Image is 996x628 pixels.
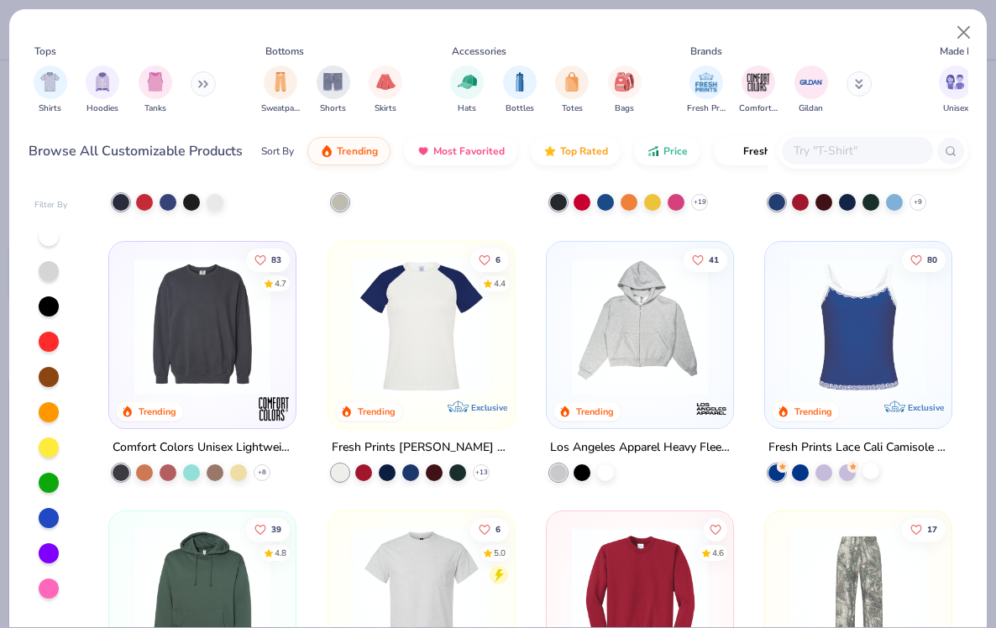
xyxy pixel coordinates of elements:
[902,248,946,271] button: Like
[261,144,294,159] div: Sort By
[503,65,537,115] div: filter for Bottles
[345,258,498,394] img: d6d584ca-6ecb-4862-80f9-37d415fce208
[493,277,505,290] div: 4.4
[34,65,67,115] button: filter button
[946,72,965,92] img: Unisex Image
[86,65,119,115] button: filter button
[739,65,778,115] button: filter button
[608,65,642,115] div: filter for Bags
[450,65,484,115] button: filter button
[663,144,688,158] span: Price
[902,517,946,541] button: Like
[258,392,291,426] img: Comfort Colors logo
[939,65,972,115] div: filter for Unisex
[93,72,112,92] img: Hoodies Image
[687,65,726,115] button: filter button
[562,102,583,115] span: Totes
[687,65,726,115] div: filter for Fresh Prints
[86,102,118,115] span: Hoodies
[799,102,823,115] span: Gildan
[940,44,982,59] div: Made For
[369,65,402,115] div: filter for Skirts
[29,141,243,161] div: Browse All Customizable Products
[323,72,343,92] img: Shorts Image
[511,72,529,92] img: Bottles Image
[948,17,980,49] button: Close
[39,102,61,115] span: Shirts
[693,197,705,207] span: + 19
[799,70,824,95] img: Gildan Image
[927,255,937,264] span: 80
[246,248,290,271] button: Like
[144,102,166,115] span: Tanks
[690,44,722,59] div: Brands
[307,137,391,165] button: Trending
[458,102,476,115] span: Hats
[337,144,378,158] span: Trending
[271,255,281,264] span: 83
[634,137,700,165] button: Price
[376,72,396,92] img: Skirts Image
[369,65,402,115] button: filter button
[555,65,589,115] button: filter button
[265,44,304,59] div: Bottoms
[139,65,172,115] div: filter for Tanks
[317,65,350,115] div: filter for Shorts
[271,72,290,92] img: Sweatpants Image
[452,44,506,59] div: Accessories
[739,102,778,115] span: Comfort Colors
[908,402,944,413] span: Exclusive
[543,144,557,158] img: TopRated.gif
[746,70,771,95] img: Comfort Colors Image
[474,468,487,478] span: + 13
[271,525,281,533] span: 39
[86,65,119,115] div: filter for Hoodies
[404,137,517,165] button: Most Favorited
[939,65,972,115] button: filter button
[714,137,908,165] button: Fresh Prints Flash
[417,144,430,158] img: most_fav.gif
[709,255,719,264] span: 41
[608,65,642,115] button: filter button
[914,197,922,207] span: + 9
[792,141,921,160] input: Try "T-Shirt"
[471,402,507,413] span: Exclusive
[246,517,290,541] button: Like
[34,44,56,59] div: Tops
[506,102,534,115] span: Bottles
[113,437,292,458] div: Comfort Colors Unisex Lightweight Cotton Crewneck Sweatshirt
[615,102,634,115] span: Bags
[493,547,505,559] div: 5.0
[40,72,60,92] img: Shirts Image
[560,144,608,158] span: Top Rated
[943,102,968,115] span: Unisex
[458,72,477,92] img: Hats Image
[563,72,581,92] img: Totes Image
[433,144,505,158] span: Most Favorited
[768,437,948,458] div: Fresh Prints Lace Cali Camisole Top
[794,65,828,115] button: filter button
[555,65,589,115] div: filter for Totes
[743,144,830,158] span: Fresh Prints Flash
[695,392,728,426] img: Los Angeles Apparel logo
[550,437,730,458] div: Los Angeles Apparel Heavy Fleece Cropped Zip Up
[794,65,828,115] div: filter for Gildan
[684,248,727,271] button: Like
[712,547,724,559] div: 4.6
[317,65,350,115] button: filter button
[495,255,500,264] span: 6
[564,258,716,394] img: cc7ab432-f25a-40f3-be60-7822b14c0338
[927,525,937,533] span: 17
[615,72,633,92] img: Bags Image
[332,437,511,458] div: Fresh Prints [PERSON_NAME] Fit Raglan Shirt
[320,144,333,158] img: trending.gif
[739,65,778,115] div: filter for Comfort Colors
[126,258,279,394] img: 92253b97-214b-4b5a-8cde-29cfb8752a47
[258,468,266,478] span: + 8
[261,65,300,115] div: filter for Sweatpants
[139,65,172,115] button: filter button
[450,65,484,115] div: filter for Hats
[726,144,740,158] img: flash.gif
[469,248,508,271] button: Like
[261,102,300,115] span: Sweatpants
